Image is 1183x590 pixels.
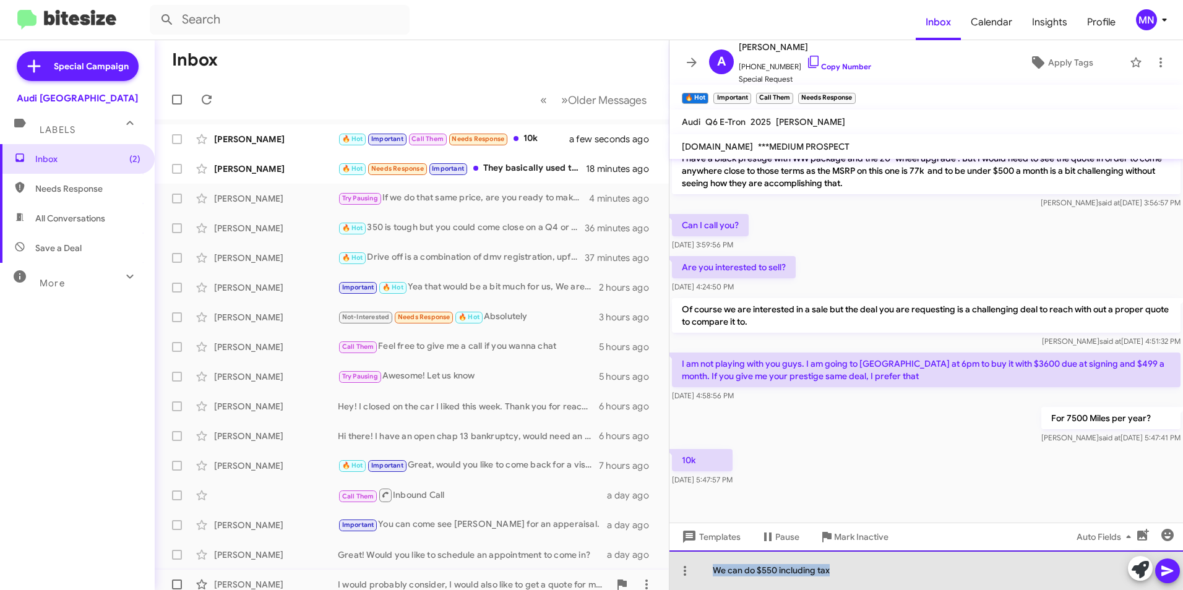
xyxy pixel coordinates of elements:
small: Needs Response [798,93,855,104]
button: Next [554,87,654,113]
span: 🔥 Hot [342,461,363,469]
span: [DATE] 4:24:50 PM [672,282,734,291]
span: Auto Fields [1077,526,1136,548]
div: [PERSON_NAME] [214,133,338,145]
div: Great, would you like to come back for a visit so we can go over numbers and options? [338,458,599,472]
p: Of course we are interested in a sale but the deal you are requesting is a challenging deal to re... [672,298,1181,333]
small: Call Them [756,93,793,104]
div: 6 hours ago [599,400,659,413]
p: Are you interested to sell? [672,256,796,278]
span: Older Messages [568,93,647,107]
span: [PERSON_NAME] [DATE] 4:51:32 PM [1042,336,1181,346]
span: Labels [40,124,75,135]
div: [PERSON_NAME] [214,311,338,323]
div: [PERSON_NAME] [214,222,338,234]
input: Search [150,5,410,35]
span: Q6 E-Tron [705,116,746,127]
div: 36 minutes ago [585,222,659,234]
span: Inbox [35,153,140,165]
span: Needs Response [371,165,424,173]
span: ***MEDIUM PROSPECT [758,141,850,152]
span: Call Them [342,492,374,500]
div: [PERSON_NAME] [214,460,338,472]
div: [PERSON_NAME] [214,370,338,383]
span: Important [342,283,374,291]
button: Previous [533,87,554,113]
div: [PERSON_NAME] [214,192,338,205]
div: 4 minutes ago [589,192,659,205]
span: Call Them [411,135,444,143]
h1: Inbox [172,50,218,70]
div: 350 is tough but you could come close on a Q4 or maybe even a A3 [338,221,585,235]
span: 🔥 Hot [382,283,403,291]
span: [PERSON_NAME] [776,116,845,127]
span: [PHONE_NUMBER] [739,54,871,73]
div: You can come see [PERSON_NAME] for an apperaisal. [338,518,607,532]
div: 18 minutes ago [586,163,659,175]
div: MN [1136,9,1157,30]
a: Copy Number [806,62,871,71]
span: Important [342,521,374,529]
div: [PERSON_NAME] [214,341,338,353]
span: Inbox [916,4,961,40]
span: [DATE] 3:59:56 PM [672,240,733,249]
div: [PERSON_NAME] [214,163,338,175]
p: For 7500 Miles per year? [1041,407,1181,429]
div: Great! Would you like to schedule an appointment to come in? [338,549,607,561]
small: 🔥 Hot [682,93,708,104]
div: [PERSON_NAME] [214,281,338,294]
span: Special Request [739,73,871,85]
div: If we do that same price, are you ready to make that deal happen? [338,191,589,205]
div: 7 hours ago [599,460,659,472]
span: Try Pausing [342,194,378,202]
button: Templates [669,526,751,548]
span: Important [371,461,403,469]
div: They basically used the leasehakr deal, and put the miles I need in [338,161,586,176]
span: [DATE] 5:47:57 PM [672,475,733,484]
span: Mark Inactive [834,526,888,548]
span: 🔥 Hot [342,135,363,143]
div: a day ago [607,489,659,502]
span: [DATE] 4:58:56 PM [672,391,734,400]
div: 2 hours ago [599,281,659,294]
span: Call Them [342,343,374,351]
div: Hey! I closed on the car I liked this week. Thank you for reaching out. [338,400,599,413]
a: Insights [1022,4,1077,40]
div: 37 minutes ago [585,252,659,264]
span: A [717,52,726,72]
span: Apply Tags [1048,51,1093,74]
span: Needs Response [35,182,140,195]
button: Apply Tags [998,51,1124,74]
p: 10k [672,449,733,471]
div: We can do $550 including tax [669,550,1183,590]
span: All Conversations [35,212,105,224]
span: 🔥 Hot [342,224,363,232]
span: Templates [679,526,741,548]
span: « [540,92,547,108]
span: 🔥 Hot [458,313,480,321]
span: Pause [775,526,799,548]
span: » [561,92,568,108]
span: [PERSON_NAME] [DATE] 5:47:41 PM [1041,433,1181,442]
div: Absolutely [338,310,599,324]
a: Profile [1077,4,1125,40]
span: More [40,278,65,289]
small: Important [713,93,751,104]
button: Auto Fields [1067,526,1146,548]
div: Awesome! Let us know [338,369,599,383]
span: (2) [129,153,140,165]
a: Calendar [961,4,1022,40]
div: 10k [338,132,585,146]
span: [PERSON_NAME] [739,40,871,54]
p: I am not playing with you guys. I am going to [GEOGRAPHIC_DATA] at 6pm to buy it with $3600 due a... [672,353,1181,387]
div: [PERSON_NAME] [214,400,338,413]
nav: Page navigation example [533,87,654,113]
div: [PERSON_NAME] [214,519,338,531]
div: Inbound Call [338,487,607,503]
button: Mark Inactive [809,526,898,548]
span: Not-Interested [342,313,390,321]
div: a day ago [607,519,659,531]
